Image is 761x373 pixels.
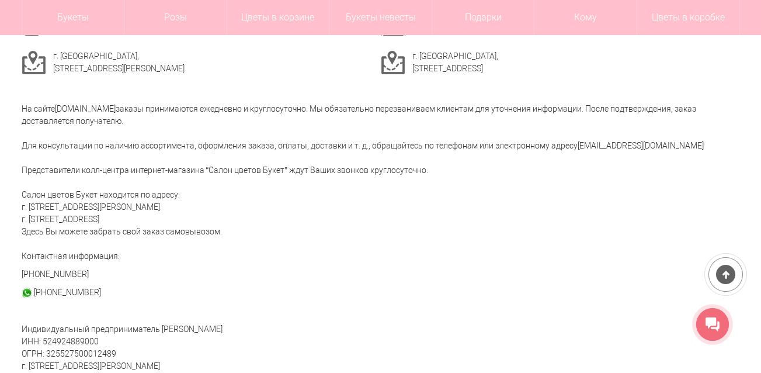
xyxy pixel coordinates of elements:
[22,288,32,298] img: watsap_30.png.webp
[53,50,381,75] td: г. [GEOGRAPHIC_DATA], [STREET_ADDRESS][PERSON_NAME]
[381,50,405,75] img: cont3.png
[22,270,89,279] a: [PHONE_NUMBER]
[22,50,46,75] img: cont3.png
[55,104,116,113] a: [DOMAIN_NAME]
[22,250,740,263] p: Контактная информация:
[412,50,740,75] td: г. [GEOGRAPHIC_DATA], [STREET_ADDRESS]
[578,141,704,150] a: [EMAIL_ADDRESS][DOMAIN_NAME]
[34,288,101,297] a: [PHONE_NUMBER]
